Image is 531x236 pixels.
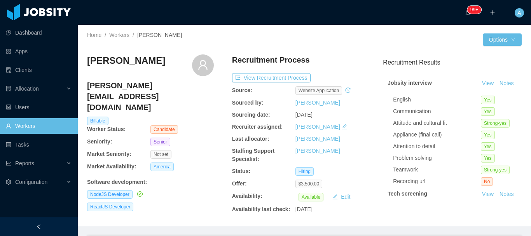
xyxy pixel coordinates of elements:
button: icon: exportView Recruitment Process [232,73,311,82]
div: Problem solving [393,154,481,162]
span: Yes [481,142,495,151]
span: / [105,32,106,38]
a: Workers [109,32,129,38]
span: Yes [481,131,495,139]
sup: 157 [467,6,481,14]
b: Offer: [232,180,247,187]
span: Strong-yes [481,166,510,174]
b: Recruiter assigned: [232,124,283,130]
b: Software development : [87,179,147,185]
span: Hiring [295,167,314,176]
a: [PERSON_NAME] [295,100,340,106]
b: Last allocator: [232,136,269,142]
span: Senior [150,138,170,146]
h4: Recruitment Process [232,54,310,65]
span: / [133,32,134,38]
div: Appliance (final call) [393,131,481,139]
button: Notes [496,79,517,88]
span: Yes [481,107,495,116]
div: English [393,96,481,104]
span: America [150,163,174,171]
span: website application [295,86,342,95]
i: icon: check-circle [137,191,143,197]
b: Availability last check: [232,206,290,212]
span: $3,500.00 [295,180,322,188]
span: Strong-yes [481,119,510,128]
b: Market Seniority: [87,151,131,157]
a: View [479,80,496,86]
span: Allocation [15,86,39,92]
button: Optionsicon: down [483,33,522,46]
div: Recording url [393,177,481,185]
div: Communication [393,107,481,115]
a: [PERSON_NAME] [295,124,340,130]
div: Attention to detail [393,142,481,150]
a: icon: robotUsers [6,100,72,115]
span: Not set [150,150,171,159]
a: icon: exportView Recruitment Process [232,75,311,81]
b: Sourcing date: [232,112,270,118]
strong: Tech screening [388,191,427,197]
b: Seniority: [87,138,112,145]
a: icon: appstoreApps [6,44,72,59]
i: icon: plus [490,10,495,15]
a: icon: profileTasks [6,137,72,152]
div: Attitude and cultural fit [393,119,481,127]
a: View [479,191,496,197]
h3: Recruitment Results [383,58,522,67]
b: Status: [232,168,250,174]
span: Billable [87,117,108,125]
b: Availability: [232,193,262,199]
b: Market Availability: [87,163,136,170]
span: Reports [15,160,34,166]
i: icon: edit [342,124,347,129]
i: icon: setting [6,179,11,185]
a: [PERSON_NAME] [295,136,340,142]
span: [DATE] [295,112,313,118]
span: Configuration [15,179,47,185]
span: Yes [481,154,495,163]
a: icon: auditClients [6,62,72,78]
h4: [PERSON_NAME][EMAIL_ADDRESS][DOMAIN_NAME] [87,80,214,113]
div: Teamwork [393,166,481,174]
b: Sourced by: [232,100,264,106]
i: icon: solution [6,86,11,91]
i: icon: line-chart [6,161,11,166]
b: Staffing Support Specialist: [232,148,275,162]
span: Candidate [150,125,178,134]
b: Source: [232,87,252,93]
i: icon: bell [465,10,470,15]
button: Notes [496,190,517,199]
span: ReactJS Developer [87,203,133,211]
span: Yes [481,96,495,104]
a: icon: check-circle [136,191,143,197]
span: [PERSON_NAME] [137,32,182,38]
i: icon: user [197,59,208,70]
i: icon: history [345,87,351,93]
a: Home [87,32,101,38]
span: [DATE] [295,206,313,212]
a: [PERSON_NAME] [295,148,340,154]
span: NodeJS Developer [87,190,133,199]
a: icon: pie-chartDashboard [6,25,72,40]
a: icon: userWorkers [6,118,72,134]
button: icon: editEdit [329,192,353,201]
h3: [PERSON_NAME] [87,54,165,67]
span: No [481,177,493,186]
b: Worker Status: [87,126,126,132]
strong: Jobsity interview [388,80,432,86]
span: A [517,8,521,17]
